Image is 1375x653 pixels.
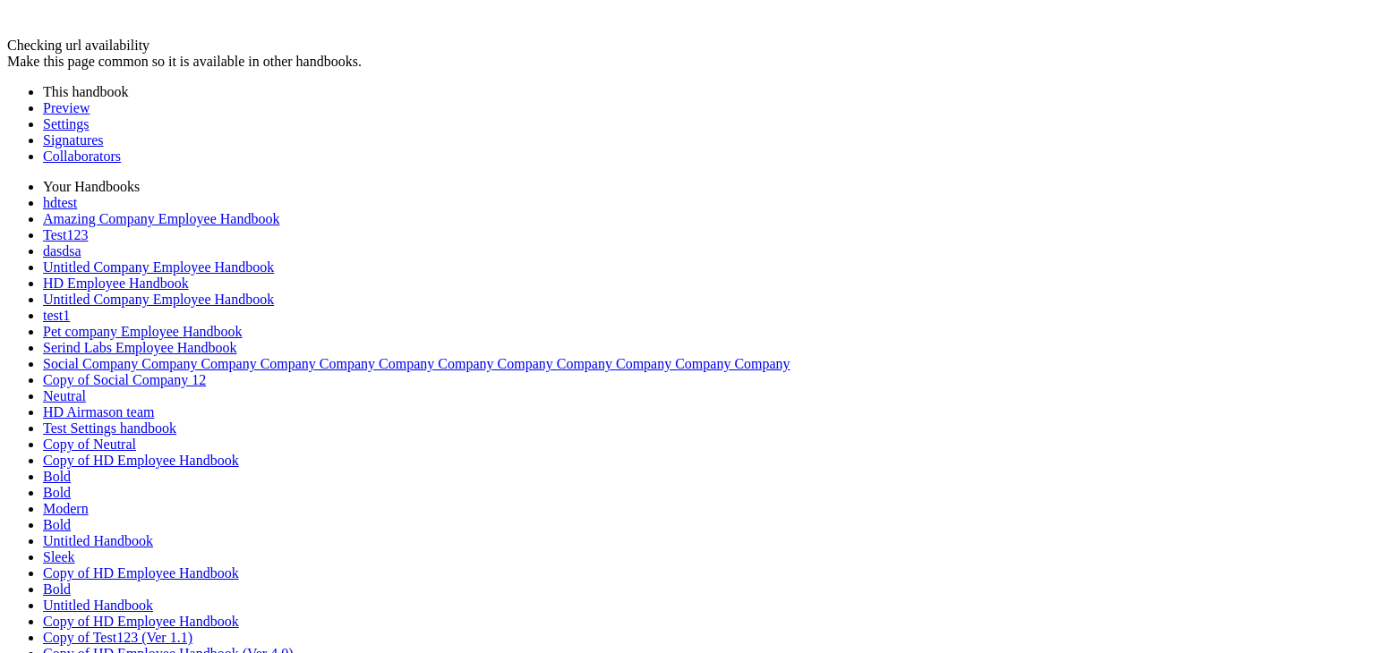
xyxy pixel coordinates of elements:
[43,517,71,532] a: Bold
[43,195,77,210] a: hdtest
[43,388,86,403] a: Neutral
[43,84,1368,100] li: This handbook
[43,308,70,323] a: test1
[43,372,206,387] a: Copy of Social Company 12
[43,148,121,164] a: Collaborators
[7,38,149,53] span: Checking url availability
[43,549,75,564] a: Sleek
[43,453,239,468] a: Copy of HD Employee Handbook
[43,259,274,275] a: Untitled Company Employee Handbook
[43,100,90,115] a: Preview
[43,581,71,597] a: Bold
[43,565,239,581] a: Copy of HD Employee Handbook
[43,356,790,371] a: Social Company Company Company Company Company Company Company Company Company Company Company Co...
[43,420,176,436] a: Test Settings handbook
[43,292,274,307] a: Untitled Company Employee Handbook
[43,437,136,452] a: Copy of Neutral
[43,243,81,259] a: dasdsa
[43,469,71,484] a: Bold
[43,276,189,291] a: HD Employee Handbook
[43,404,154,420] a: HD Airmason team
[43,227,88,242] a: Test123
[43,132,104,148] a: Signatures
[43,630,192,645] a: Copy of Test123 (Ver 1.1)
[43,179,1368,195] li: Your Handbooks
[43,533,153,548] a: Untitled Handbook
[43,501,89,516] a: Modern
[43,116,90,131] a: Settings
[43,598,153,613] a: Untitled Handbook
[43,614,239,629] a: Copy of HD Employee Handbook
[43,340,236,355] a: Serind Labs Employee Handbook
[43,485,71,500] a: Bold
[7,54,1368,70] div: Make this page common so it is available in other handbooks.
[43,324,243,339] a: Pet company Employee Handbook
[43,211,279,226] a: Amazing Company Employee Handbook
